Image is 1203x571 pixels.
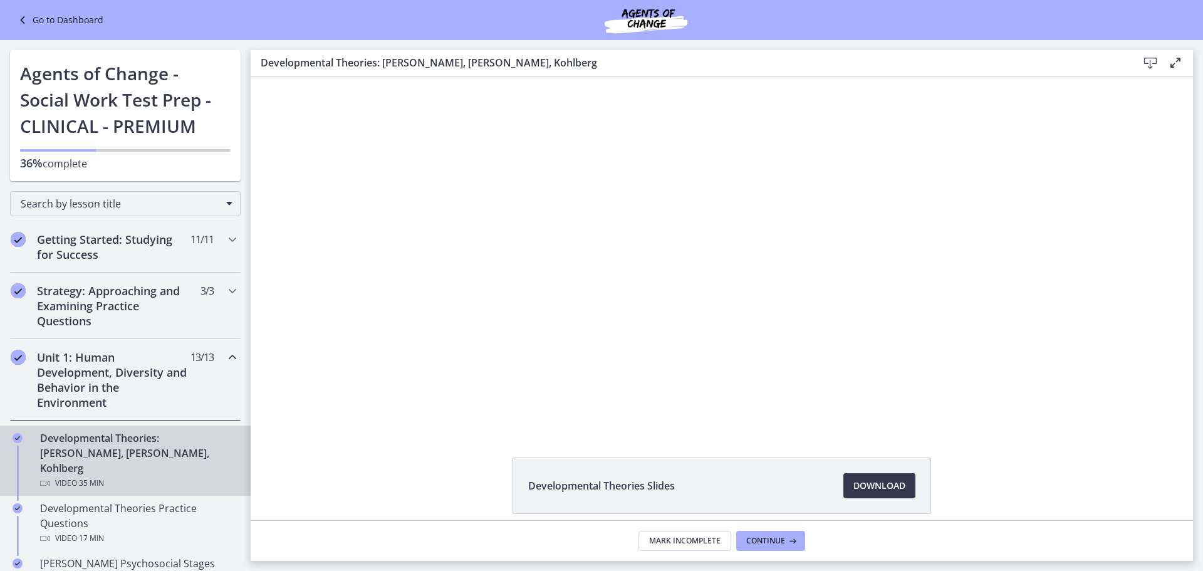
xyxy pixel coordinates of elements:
[649,536,721,546] span: Mark Incomplete
[40,431,236,491] div: Developmental Theories: [PERSON_NAME], [PERSON_NAME], Kohlberg
[746,536,785,546] span: Continue
[21,197,220,211] span: Search by lesson title
[37,350,190,410] h2: Unit 1: Human Development, Diversity and Behavior in the Environment
[77,531,104,546] span: · 17 min
[638,531,731,551] button: Mark Incomplete
[20,155,231,171] p: complete
[40,476,236,491] div: Video
[853,478,905,493] span: Download
[13,433,23,443] i: Completed
[11,350,26,365] i: Completed
[37,283,190,328] h2: Strategy: Approaching and Examining Practice Questions
[15,13,103,28] a: Go to Dashboard
[200,283,214,298] span: 3 / 3
[40,501,236,546] div: Developmental Theories Practice Questions
[261,55,1118,70] h3: Developmental Theories: [PERSON_NAME], [PERSON_NAME], Kohlberg
[13,503,23,513] i: Completed
[10,191,241,216] div: Search by lesson title
[190,232,214,247] span: 11 / 11
[13,558,23,568] i: Completed
[571,5,721,35] img: Agents of Change
[11,232,26,247] i: Completed
[736,531,805,551] button: Continue
[40,531,236,546] div: Video
[20,60,231,139] h1: Agents of Change - Social Work Test Prep - CLINICAL - PREMIUM
[528,478,675,493] span: Developmental Theories Slides
[37,232,190,262] h2: Getting Started: Studying for Success
[843,473,915,498] a: Download
[251,76,1193,429] iframe: Video Lesson
[190,350,214,365] span: 13 / 13
[77,476,104,491] span: · 35 min
[11,283,26,298] i: Completed
[20,155,43,170] span: 36%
